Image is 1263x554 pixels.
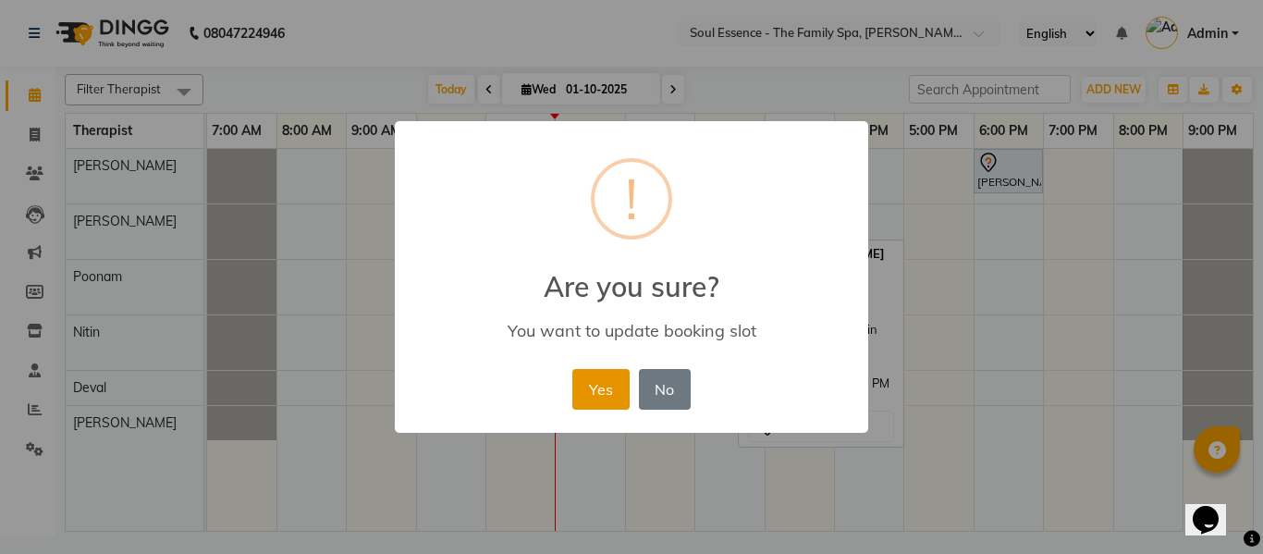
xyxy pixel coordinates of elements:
h2: Are you sure? [395,248,868,303]
button: Yes [572,369,629,410]
iframe: chat widget [1185,480,1245,536]
div: You want to update booking slot [422,320,841,341]
button: No [639,369,691,410]
div: ! [625,162,638,236]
